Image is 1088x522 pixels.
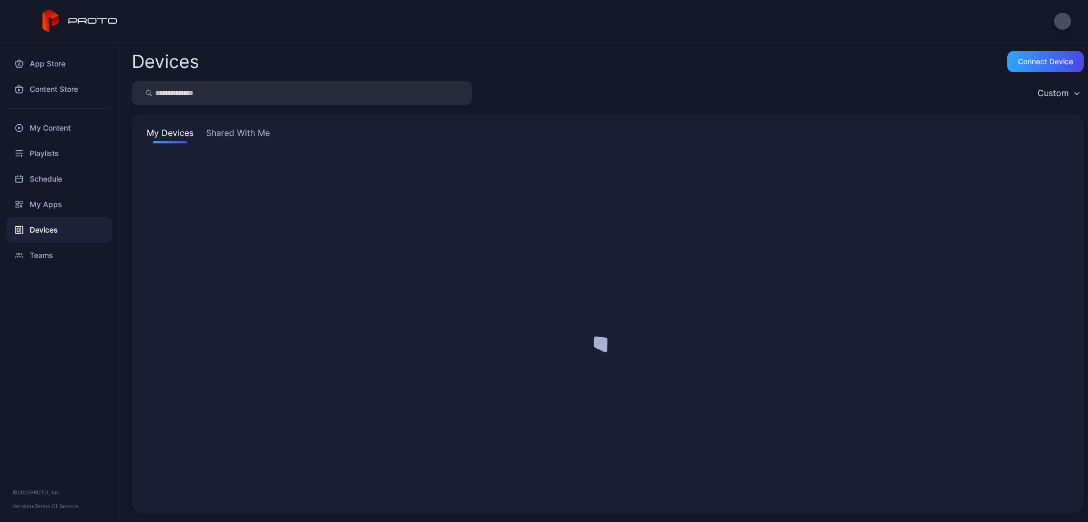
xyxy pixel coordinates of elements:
a: App Store [6,51,112,76]
button: Custom [1032,81,1084,105]
button: My Devices [144,126,195,143]
div: © 2025 PROTO, Inc. [13,488,106,497]
div: Custom [1038,88,1069,98]
button: Connect device [1007,51,1084,72]
button: Shared With Me [204,126,272,143]
a: My Content [6,115,112,141]
a: My Apps [6,192,112,217]
a: Playlists [6,141,112,166]
a: Devices [6,217,112,243]
a: Terms Of Service [35,503,79,509]
div: Connect device [1018,57,1073,66]
a: Content Store [6,76,112,102]
a: Teams [6,243,112,268]
h2: Devices [132,52,199,71]
a: Schedule [6,166,112,192]
span: Version • [13,503,35,509]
